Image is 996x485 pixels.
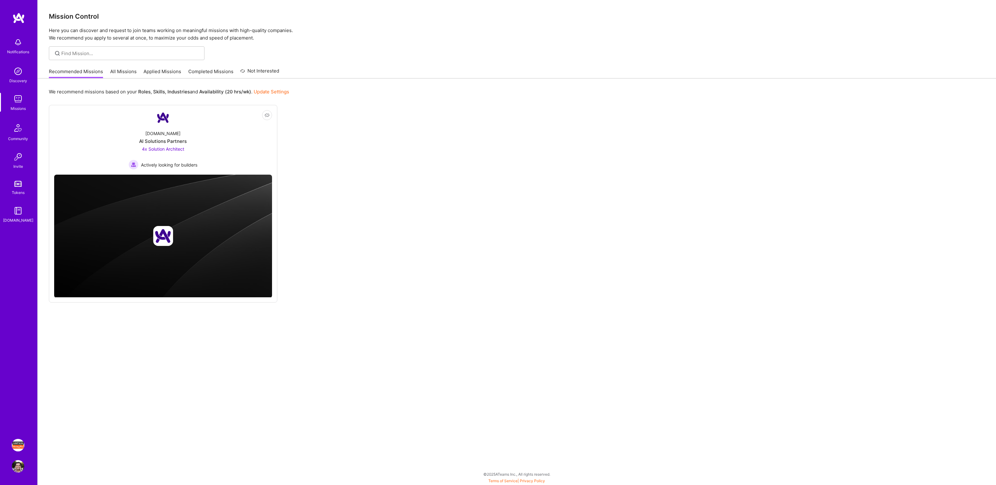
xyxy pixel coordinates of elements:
div: [DOMAIN_NAME] [145,130,181,137]
div: Notifications [7,49,29,55]
p: Here you can discover and request to join teams working on meaningful missions with high-quality ... [49,27,985,42]
a: Completed Missions [188,68,233,78]
i: icon EyeClosed [265,113,270,118]
span: Actively looking for builders [141,162,197,168]
img: tokens [14,181,22,187]
img: Invite [12,151,24,163]
img: Community [11,120,26,135]
div: Invite [13,163,23,170]
div: AI Solutions Partners [139,138,187,144]
b: Availability (20 hrs/wk) [199,89,251,95]
div: Discovery [9,78,27,84]
a: Privacy Policy [520,478,545,483]
b: Roles [138,89,151,95]
div: © 2025 ATeams Inc., All rights reserved. [37,466,996,482]
a: Terms of Service [488,478,518,483]
a: Update Settings [254,89,289,95]
div: Missions [11,105,26,112]
a: Recommended Missions [49,68,103,78]
a: Company Logo[DOMAIN_NAME]AI Solutions Partners4x Solution Architect Actively looking for builders... [54,110,272,170]
img: Company Logo [156,110,171,125]
img: logo [12,12,25,24]
div: Tokens [12,189,25,196]
a: Applied Missions [143,68,181,78]
img: discovery [12,65,24,78]
img: Actively looking for builders [129,160,139,170]
h3: Mission Control [49,12,985,20]
b: Skills [153,89,165,95]
a: All Missions [110,68,137,78]
img: Simpson Strong-Tie: Product Manager [12,439,24,451]
span: | [488,478,545,483]
a: Not Interested [240,67,279,78]
span: 4x Solution Architect [142,146,184,152]
a: Simpson Strong-Tie: Product Manager [10,439,26,451]
img: cover [54,175,272,298]
img: Company logo [153,226,173,246]
input: Find Mission... [61,50,200,57]
p: We recommend missions based on your , , and . [49,88,289,95]
img: User Avatar [12,460,24,473]
i: icon SearchGrey [54,50,61,57]
img: bell [12,36,24,49]
div: [DOMAIN_NAME] [3,217,33,224]
a: User Avatar [10,460,26,473]
img: guide book [12,205,24,217]
div: Community [8,135,28,142]
img: teamwork [12,93,24,105]
b: Industries [167,89,190,95]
